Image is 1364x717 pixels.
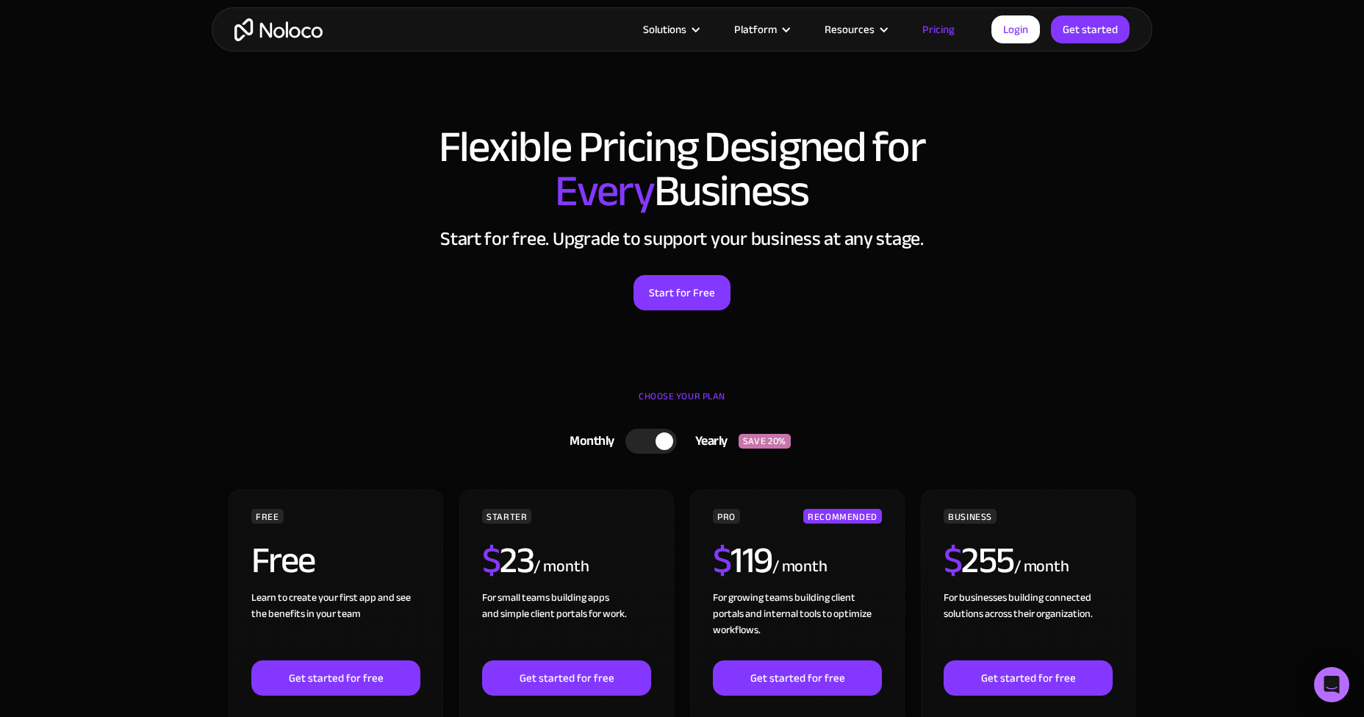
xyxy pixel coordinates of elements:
a: Get started [1051,15,1130,43]
div: / month [534,555,589,579]
h2: Start for free. Upgrade to support your business at any stage. [226,228,1138,250]
a: Get started for free [251,660,420,696]
h2: 255 [944,542,1014,579]
span: $ [482,526,500,595]
div: For growing teams building client portals and internal tools to optimize workflows. [713,590,882,660]
div: / month [1014,555,1069,579]
div: RECOMMENDED [803,509,882,524]
div: Monthly [551,430,625,452]
div: STARTER [482,509,531,524]
span: $ [713,526,731,595]
div: For businesses building connected solutions across their organization. ‍ [944,590,1113,660]
span: $ [944,526,962,595]
a: home [234,18,323,41]
a: Login [991,15,1040,43]
div: Yearly [677,430,739,452]
div: Platform [716,20,806,39]
div: PRO [713,509,740,524]
a: Pricing [904,20,973,39]
div: / month [772,555,828,579]
span: Every [555,150,654,232]
div: SAVE 20% [739,434,791,449]
div: BUSINESS [944,509,997,524]
div: Platform [734,20,777,39]
div: Resources [806,20,904,39]
a: Get started for free [482,660,651,696]
div: FREE [251,509,284,524]
h2: Free [251,542,315,579]
div: Open Intercom Messenger [1314,667,1349,702]
div: Solutions [643,20,686,39]
h2: 23 [482,542,534,579]
a: Get started for free [713,660,882,696]
div: Learn to create your first app and see the benefits in your team ‍ [251,590,420,660]
a: Get started for free [944,660,1113,696]
a: Start for Free [633,275,731,310]
div: Resources [825,20,875,39]
div: CHOOSE YOUR PLAN [226,385,1138,422]
div: For small teams building apps and simple client portals for work. ‍ [482,590,651,660]
h2: 119 [713,542,772,579]
div: Solutions [625,20,716,39]
h1: Flexible Pricing Designed for Business [226,125,1138,213]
